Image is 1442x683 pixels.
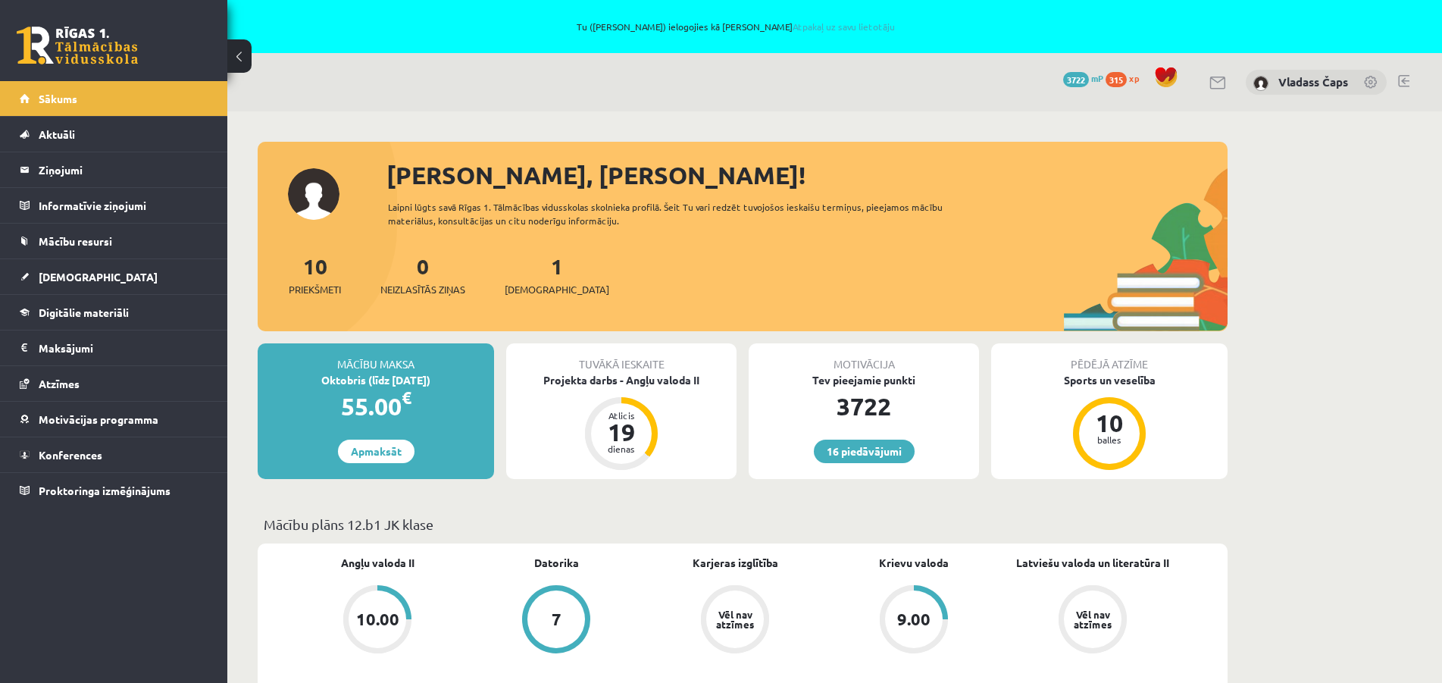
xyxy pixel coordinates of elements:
a: 0Neizlasītās ziņas [380,252,465,297]
a: Vēl nav atzīmes [646,585,824,656]
div: [PERSON_NAME], [PERSON_NAME]! [386,157,1228,193]
a: Angļu valoda II [341,555,414,571]
a: Sākums [20,81,208,116]
legend: Informatīvie ziņojumi [39,188,208,223]
div: 7 [552,611,561,628]
p: Mācību plāns 12.b1 JK klase [264,514,1221,534]
div: Tuvākā ieskaite [506,343,737,372]
a: Mācību resursi [20,224,208,258]
span: 3722 [1063,72,1089,87]
a: Informatīvie ziņojumi [20,188,208,223]
span: Aktuāli [39,127,75,141]
div: 3722 [749,388,979,425]
a: Atzīmes [20,366,208,401]
a: Krievu valoda [879,555,949,571]
a: Vēl nav atzīmes [1003,585,1182,656]
div: dienas [599,444,644,453]
a: 1[DEMOGRAPHIC_DATA] [505,252,609,297]
a: 7 [467,585,646,656]
a: 9.00 [824,585,1003,656]
a: Aktuāli [20,117,208,152]
a: 16 piedāvājumi [814,440,915,463]
span: 315 [1106,72,1127,87]
legend: Maksājumi [39,331,208,365]
div: Motivācija [749,343,979,372]
span: mP [1091,72,1103,84]
div: Atlicis [599,411,644,420]
span: Motivācijas programma [39,412,158,426]
span: [DEMOGRAPHIC_DATA] [39,270,158,284]
a: Karjeras izglītība [693,555,778,571]
a: Latviešu valoda un literatūra II [1016,555,1169,571]
a: 3722 mP [1063,72,1103,84]
div: Laipni lūgts savā Rīgas 1. Tālmācības vidusskolas skolnieka profilā. Šeit Tu vari redzēt tuvojošo... [388,200,970,227]
a: Atpakaļ uz savu lietotāju [793,20,895,33]
span: Digitālie materiāli [39,305,129,319]
a: Sports un veselība 10 balles [991,372,1228,472]
span: € [402,387,411,409]
span: Konferences [39,448,102,462]
span: Tu ([PERSON_NAME]) ielogojies kā [PERSON_NAME] [174,22,1298,31]
a: Vladass Čaps [1278,74,1348,89]
div: Sports un veselība [991,372,1228,388]
div: Tev pieejamie punkti [749,372,979,388]
span: xp [1129,72,1139,84]
div: Projekta darbs - Angļu valoda II [506,372,737,388]
a: Datorika [534,555,579,571]
a: Proktoringa izmēģinājums [20,473,208,508]
span: Mācību resursi [39,234,112,248]
span: Neizlasītās ziņas [380,282,465,297]
span: [DEMOGRAPHIC_DATA] [505,282,609,297]
a: 10Priekšmeti [289,252,341,297]
a: Digitālie materiāli [20,295,208,330]
div: Vēl nav atzīmes [714,609,756,629]
a: Maksājumi [20,331,208,365]
a: [DEMOGRAPHIC_DATA] [20,259,208,294]
div: 10.00 [356,611,399,628]
span: Priekšmeti [289,282,341,297]
div: balles [1087,435,1132,444]
a: Projekta darbs - Angļu valoda II Atlicis 19 dienas [506,372,737,472]
img: Vladass Čaps [1253,76,1268,91]
div: Vēl nav atzīmes [1071,609,1114,629]
div: Oktobris (līdz [DATE]) [258,372,494,388]
a: 10.00 [288,585,467,656]
a: Rīgas 1. Tālmācības vidusskola [17,27,138,64]
div: Mācību maksa [258,343,494,372]
div: Pēdējā atzīme [991,343,1228,372]
span: Atzīmes [39,377,80,390]
a: Apmaksāt [338,440,414,463]
div: 9.00 [897,611,931,628]
legend: Ziņojumi [39,152,208,187]
div: 19 [599,420,644,444]
span: Proktoringa izmēģinājums [39,484,170,497]
div: 10 [1087,411,1132,435]
a: 315 xp [1106,72,1146,84]
a: Konferences [20,437,208,472]
a: Ziņojumi [20,152,208,187]
div: 55.00 [258,388,494,425]
a: Motivācijas programma [20,402,208,437]
span: Sākums [39,92,77,105]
